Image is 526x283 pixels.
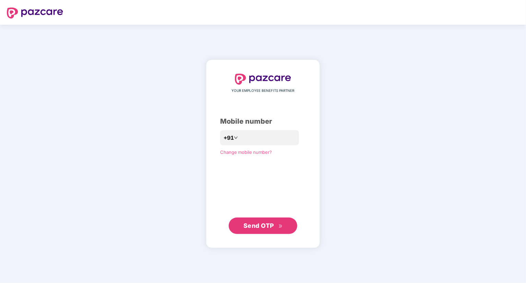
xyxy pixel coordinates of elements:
[220,149,272,155] a: Change mobile number?
[243,222,274,229] span: Send OTP
[235,74,291,85] img: logo
[220,116,306,127] div: Mobile number
[7,8,63,19] img: logo
[229,218,297,234] button: Send OTPdouble-right
[234,136,238,140] span: down
[224,134,234,142] span: +91
[232,88,295,94] span: YOUR EMPLOYEE BENEFITS PARTNER
[278,224,283,229] span: double-right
